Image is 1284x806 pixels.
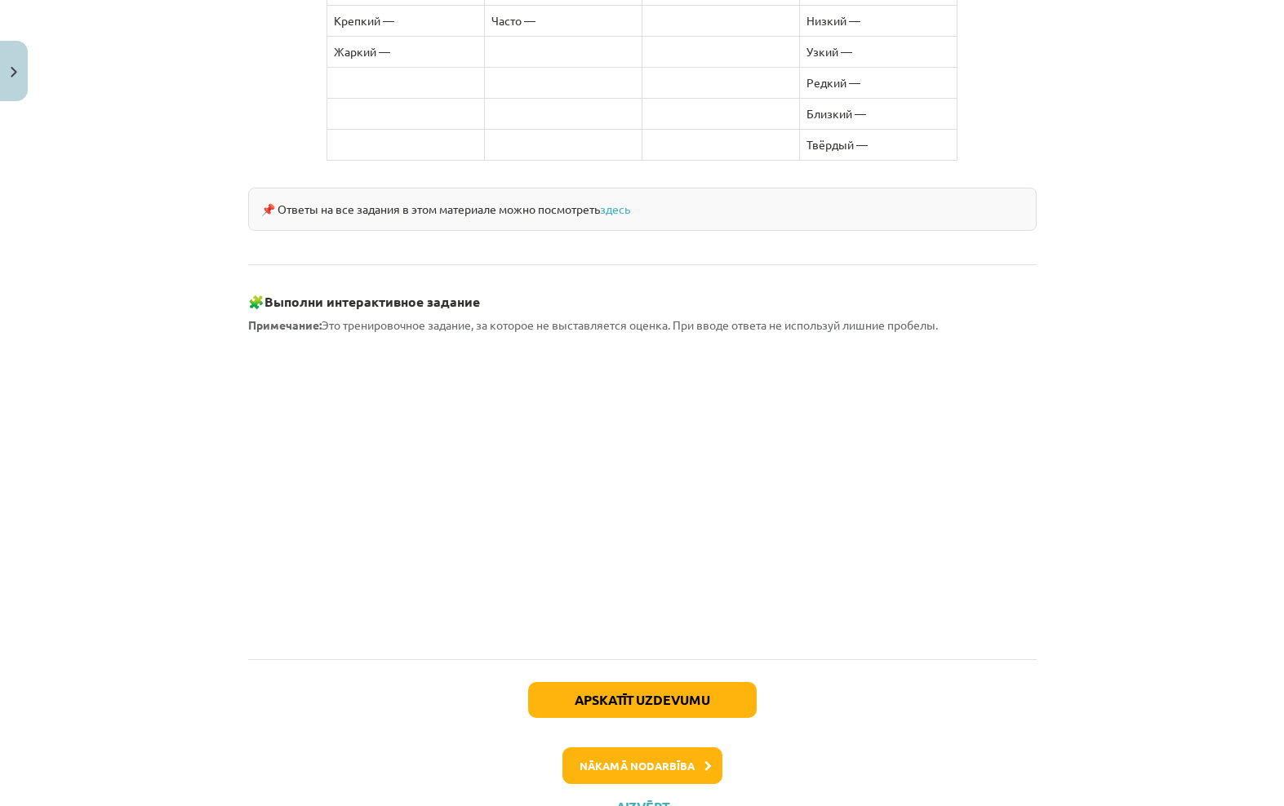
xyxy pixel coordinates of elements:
iframe: Тема 1. [248,343,1037,631]
strong: Выполни интерактивное задание [264,293,480,310]
button: Nākamā nodarbība [562,747,722,785]
div: 📌 Ответы на все задания в этом материале можно посмотреть [248,188,1037,231]
a: здесь [600,201,630,216]
h3: 🧩 [248,281,1037,312]
td: Крепкий — [327,5,485,36]
strong: Примечание: [248,317,322,332]
td: Жаркий — [327,36,485,67]
td: Близкий — [799,98,957,129]
td: Часто — [485,5,642,36]
img: icon-close-lesson-0947bae3869378f0d4975bcd49f059093ad1ed9edebbc8119c70593378902aed.svg [11,67,17,77]
td: Редкий — [799,67,957,98]
td: Твёрдый — [799,129,957,160]
button: Apskatīt uzdevumu [528,682,757,718]
td: Узкий — [799,36,957,67]
span: Это тренировочное задание, за которое не выставляется оценка. При вводе ответа не используй лишни... [248,317,938,332]
td: Низкий — [799,5,957,36]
